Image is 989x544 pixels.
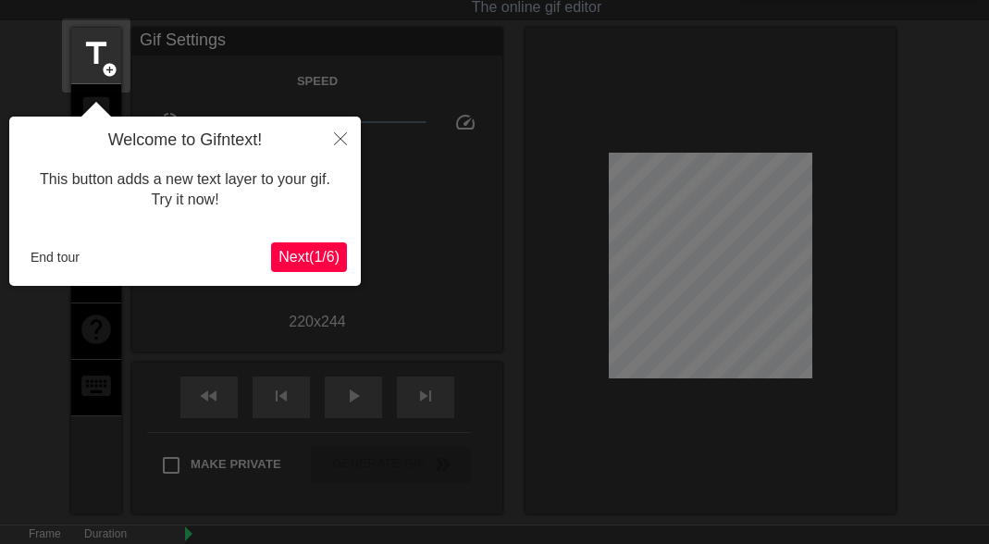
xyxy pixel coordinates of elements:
button: Close [320,117,361,159]
button: End tour [23,243,87,271]
div: This button adds a new text layer to your gif. Try it now! [23,151,347,229]
h4: Welcome to Gifntext! [23,130,347,151]
button: Next [271,242,347,272]
span: Next ( 1 / 6 ) [278,249,340,265]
